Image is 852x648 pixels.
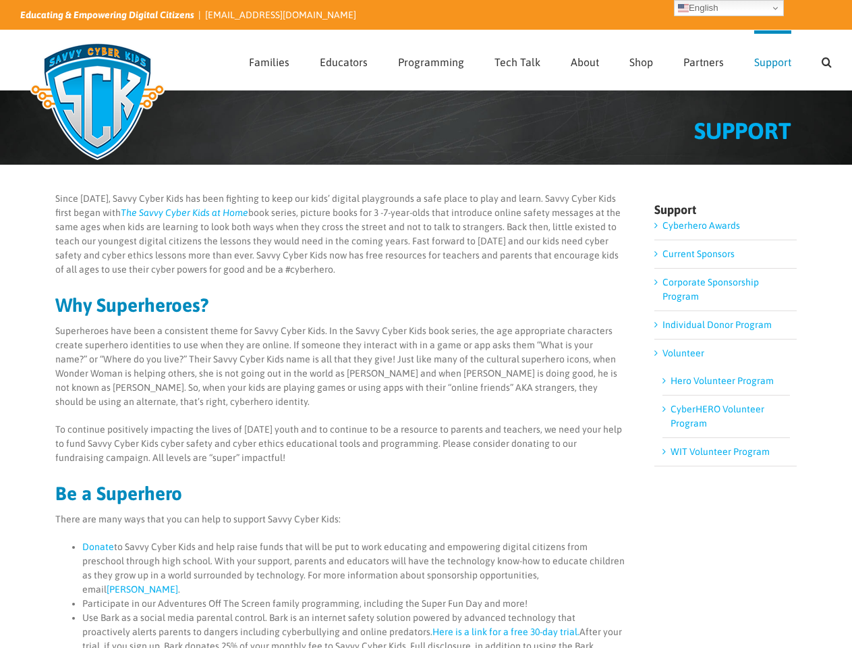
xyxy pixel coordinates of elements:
[571,57,599,67] span: About
[671,446,770,457] a: WIT Volunteer Program
[249,30,832,90] nav: Main Menu
[694,117,791,144] span: SUPPORT
[494,57,540,67] span: Tech Talk
[754,57,791,67] span: Support
[320,57,368,67] span: Educators
[55,296,625,315] h2: Why Superheroes?
[82,540,625,597] li: to Savvy Cyber Kids and help raise funds that will be put to work educating and empowering digita...
[55,192,625,277] p: Since [DATE], Savvy Cyber Kids has been fighting to keep our kids’ digital playgrounds a safe pla...
[398,30,464,90] a: Programming
[249,30,289,90] a: Families
[662,220,740,231] a: Cyberhero Awards
[754,30,791,90] a: Support
[683,57,724,67] span: Partners
[671,404,764,429] a: CyberHERO Volunteer Program
[398,57,464,67] span: Programming
[654,204,797,216] h4: Support
[55,512,625,526] p: There are many ways that you can help to support Savvy Cyber Kids:
[662,248,735,259] a: Current Sponsors
[494,30,540,90] a: Tech Talk
[121,207,248,218] a: The Savvy Cyber Kids at Home
[629,57,653,67] span: Shop
[822,30,832,90] a: Search
[205,9,356,20] a: [EMAIL_ADDRESS][DOMAIN_NAME]
[82,597,625,611] li: Participate in our Adventures Off The Screen family programming, including the Super Fun Day and ...
[432,626,579,637] a: Here is a link for a free 30-day trial.
[82,541,114,552] a: Donate
[571,30,599,90] a: About
[629,30,653,90] a: Shop
[20,34,175,169] img: Savvy Cyber Kids Logo
[678,3,689,13] img: en
[671,375,774,386] a: Hero Volunteer Program
[20,9,194,20] i: Educating & Empowering Digital Citizens
[55,324,625,409] p: Superheroes have been a consistent theme for Savvy Cyber Kids. In the Savvy Cyber Kids book serie...
[662,277,759,302] a: Corporate Sponsorship Program
[55,423,625,465] p: To continue positively impacting the lives of [DATE] youth and to continue to be a resource to pa...
[55,484,625,503] h2: Be a Superhero
[320,30,368,90] a: Educators
[662,319,772,330] a: Individual Donor Program
[662,348,704,358] a: Volunteer
[249,57,289,67] span: Families
[683,30,724,90] a: Partners
[107,584,178,595] a: [PERSON_NAME]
